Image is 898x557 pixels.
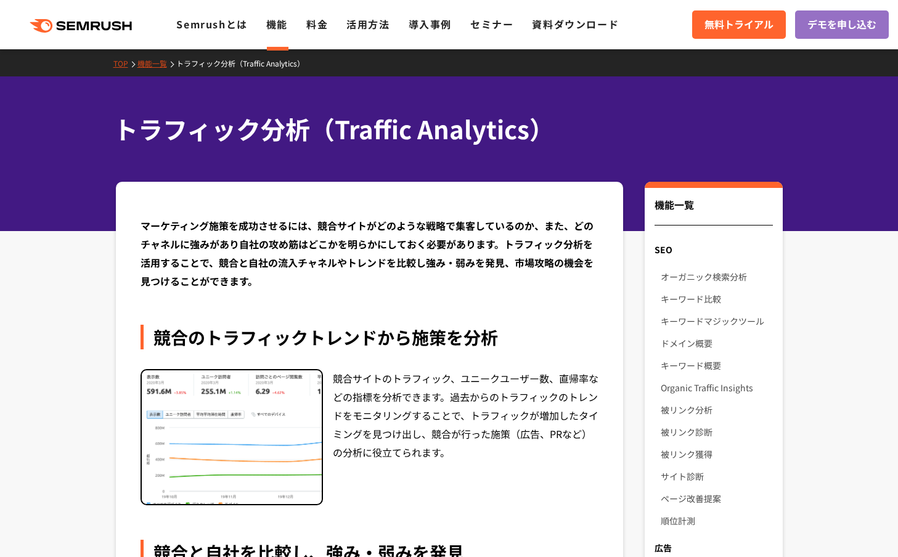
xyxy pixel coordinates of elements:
img: トラフィック分析（Traffic Analytics） トレンド分析 [142,370,322,505]
a: 順位計測 [661,510,772,532]
span: 無料トライアル [704,17,774,33]
a: 無料トライアル [692,10,786,39]
a: 機能 [266,17,288,31]
h1: トラフィック分析（Traffic Analytics） [113,111,773,147]
a: ページ改善提案 [661,487,772,510]
a: キーワード比較 [661,288,772,310]
div: マーケティング施策を成功させるには、競合サイトがどのような戦略で集客しているのか、また、どのチャネルに強みがあり自社の攻め筋はどこかを明らかにしておく必要があります。トラフィック分析を活用するこ... [141,216,599,290]
a: 被リンク分析 [661,399,772,421]
a: 機能一覧 [137,58,176,68]
div: 競合サイトのトラフィック、ユニークユーザー数、直帰率などの指標を分析できます。過去からのトラフィックのトレンドをモニタリングすることで、トラフィックが増加したタイミングを見つけ出し、競合が行った... [333,369,599,506]
div: 競合のトラフィックトレンドから施策を分析 [141,325,599,349]
a: 料金 [306,17,328,31]
a: キーワード概要 [661,354,772,376]
a: 活用方法 [346,17,390,31]
a: 被リンク獲得 [661,443,772,465]
div: 機能一覧 [655,197,772,226]
div: SEO [645,238,782,261]
a: TOP [113,58,137,68]
a: 導入事例 [409,17,452,31]
a: 被リンク診断 [661,421,772,443]
span: デモを申し込む [807,17,876,33]
a: セミナー [470,17,513,31]
a: キーワードマジックツール [661,310,772,332]
a: サイト診断 [661,465,772,487]
a: オーガニック検索分析 [661,266,772,288]
a: 資料ダウンロード [532,17,619,31]
a: トラフィック分析（Traffic Analytics） [176,58,314,68]
a: デモを申し込む [795,10,889,39]
a: ドメイン概要 [661,332,772,354]
a: Semrushとは [176,17,247,31]
a: Organic Traffic Insights [661,376,772,399]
